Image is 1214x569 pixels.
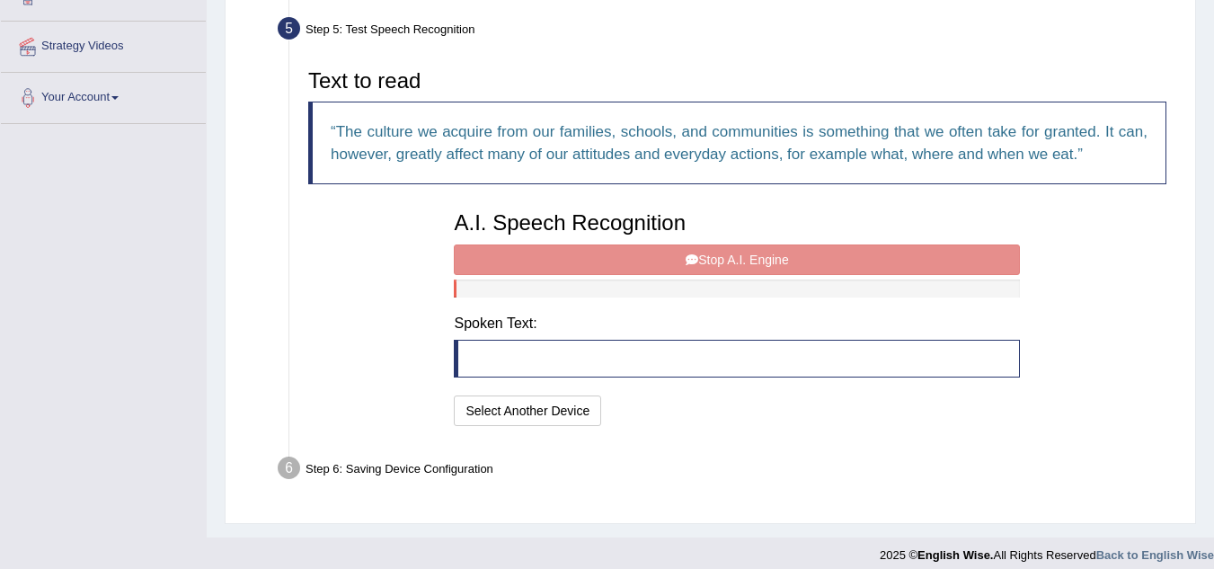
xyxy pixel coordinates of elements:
div: Step 6: Saving Device Configuration [270,451,1187,491]
a: Strategy Videos [1,22,206,67]
button: Select Another Device [454,396,601,426]
div: Step 5: Test Speech Recognition [270,12,1187,51]
a: Your Account [1,73,206,118]
div: 2025 © All Rights Reserved [880,538,1214,564]
q: The culture we acquire from our families, schools, and communities is something that we often tak... [331,123,1148,163]
h3: Text to read [308,69,1166,93]
h3: A.I. Speech Recognition [454,211,1020,235]
a: Back to English Wise [1096,548,1214,562]
h4: Spoken Text: [454,316,1020,332]
strong: English Wise. [917,548,993,562]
